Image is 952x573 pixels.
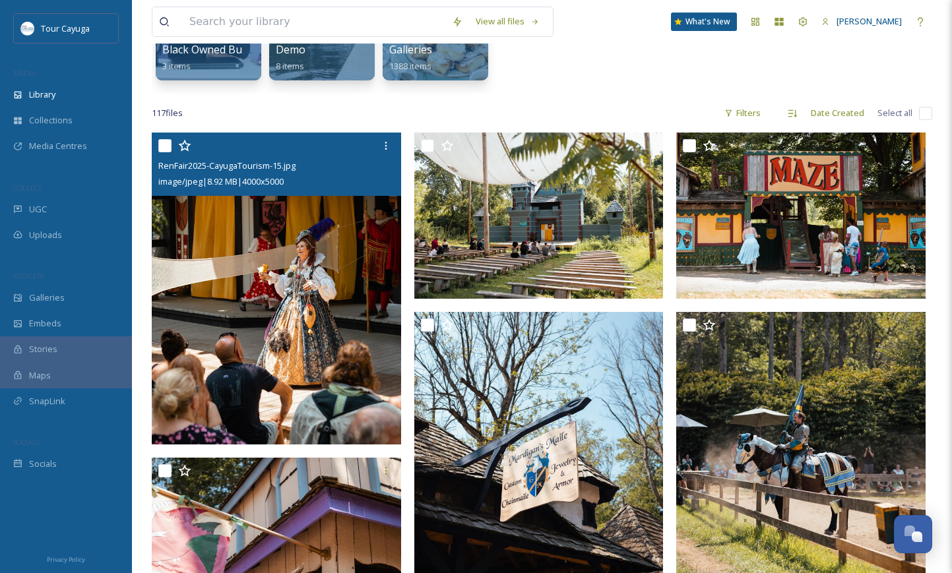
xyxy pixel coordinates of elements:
[13,437,40,447] span: SOCIALS
[13,183,42,193] span: COLLECT
[815,9,908,34] a: [PERSON_NAME]
[162,44,284,72] a: Black Owned Businesses3 items
[29,88,55,101] span: Library
[718,100,767,126] div: Filters
[29,229,62,241] span: Uploads
[158,160,296,171] span: RenFair2025-CayugaTourism-15.jpg
[29,458,57,470] span: Socials
[162,42,284,57] span: Black Owned Businesses
[41,22,90,34] span: Tour Cayuga
[13,68,36,78] span: MEDIA
[276,60,304,72] span: 8 items
[671,13,737,31] a: What's New
[29,317,61,330] span: Embeds
[276,44,305,72] a: Demo8 items
[894,515,932,553] button: Open Chat
[414,133,664,299] img: RenFair2025-CayugaTourism-71.jpg
[837,15,902,27] span: [PERSON_NAME]
[152,107,183,119] span: 117 file s
[676,133,926,299] img: RenFair2025-CayugaTourism-27.jpg
[183,7,445,36] input: Search your library
[47,555,85,564] span: Privacy Policy
[158,175,284,187] span: image/jpeg | 8.92 MB | 4000 x 5000
[29,395,65,407] span: SnapLink
[29,291,65,304] span: Galleries
[29,343,57,355] span: Stories
[21,22,34,35] img: download.jpeg
[389,44,432,72] a: Galleries1388 items
[152,133,401,444] img: RenFair2025-CayugaTourism-15.jpg
[469,9,546,34] a: View all files
[389,42,432,57] span: Galleries
[29,140,87,152] span: Media Centres
[29,114,73,127] span: Collections
[276,42,305,57] span: Demo
[804,100,871,126] div: Date Created
[13,271,44,281] span: WIDGETS
[29,369,51,382] span: Maps
[389,60,431,72] span: 1388 items
[877,107,912,119] span: Select all
[47,551,85,566] a: Privacy Policy
[29,203,47,216] span: UGC
[162,60,191,72] span: 3 items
